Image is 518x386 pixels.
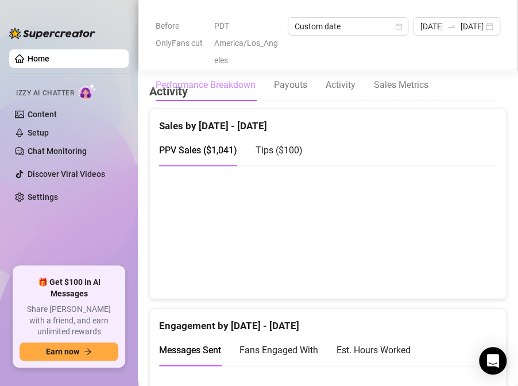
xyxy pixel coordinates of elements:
[479,347,507,375] div: Open Intercom Messenger
[337,342,411,357] div: Est. Hours Worked
[395,23,402,30] span: calendar
[447,22,456,31] span: swap-right
[156,17,207,52] span: Before OnlyFans cut
[295,18,401,35] span: Custom date
[28,146,87,156] a: Chat Monitoring
[461,20,483,33] input: End date
[20,342,118,361] button: Earn nowarrow-right
[28,110,57,119] a: Content
[159,144,237,155] span: PPV Sales ( $1,041 )
[28,128,49,137] a: Setup
[20,304,118,338] span: Share [PERSON_NAME] with a friend, and earn unlimited rewards
[84,348,92,356] span: arrow-right
[239,344,318,355] span: Fans Engaged With
[156,78,256,92] div: Performance Breakdown
[9,28,95,39] img: logo-BBDzfeDw.svg
[159,109,497,133] div: Sales by [DATE] - [DATE]
[28,192,58,202] a: Settings
[28,54,49,63] a: Home
[79,83,96,100] img: AI Chatter
[256,144,303,155] span: Tips ( $100 )
[447,22,456,31] span: to
[420,20,442,33] input: Start date
[16,88,74,99] span: Izzy AI Chatter
[46,347,79,356] span: Earn now
[374,78,428,92] div: Sales Metrics
[20,277,118,299] span: 🎁 Get $100 in AI Messages
[326,78,355,92] div: Activity
[214,17,281,69] span: PDT America/Los_Angeles
[159,308,497,333] div: Engagement by [DATE] - [DATE]
[149,83,507,99] h4: Activity
[274,78,307,92] div: Payouts
[159,344,221,355] span: Messages Sent
[28,169,105,179] a: Discover Viral Videos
